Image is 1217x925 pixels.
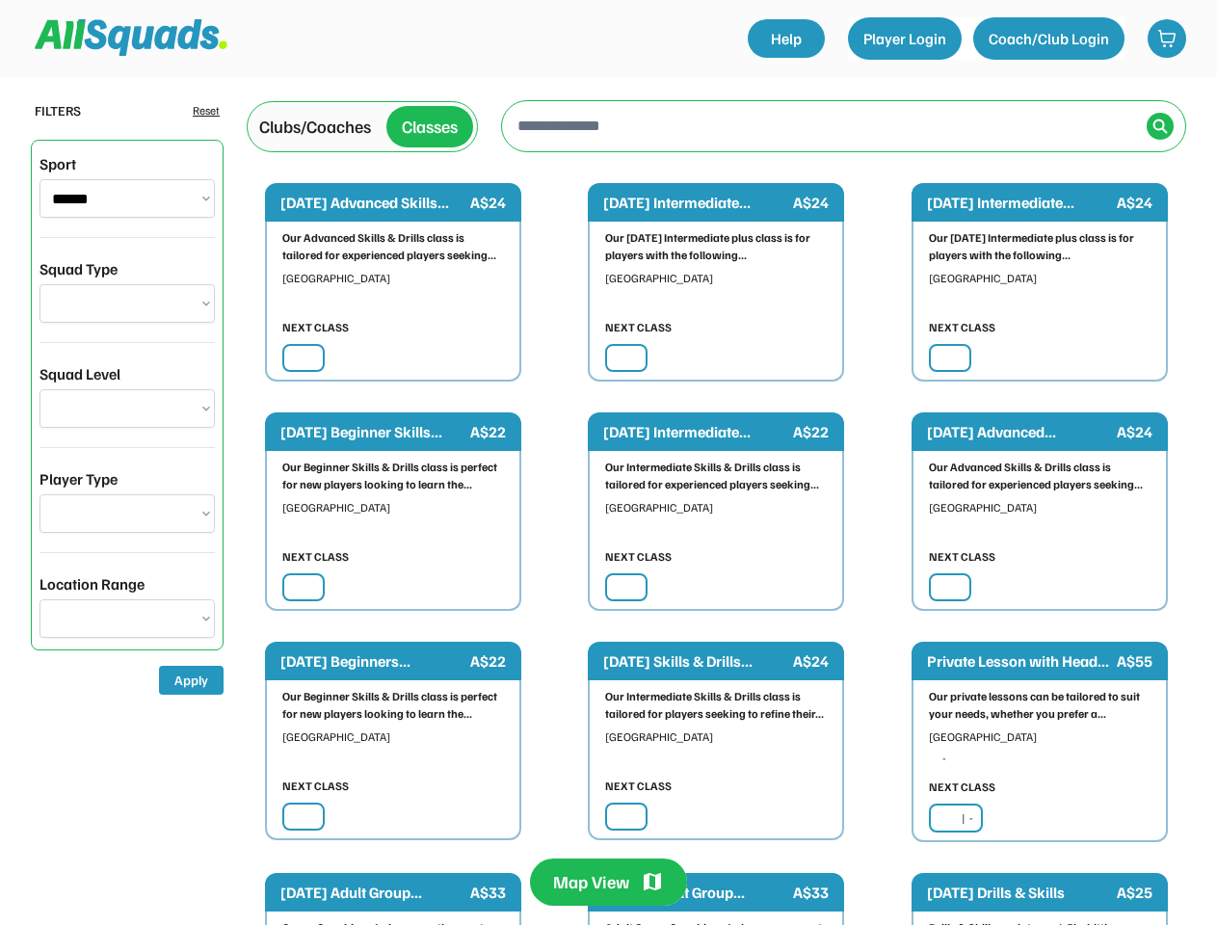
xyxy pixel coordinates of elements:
div: Squad Type [40,257,118,280]
div: [DATE] Advanced Skills... [280,191,466,214]
img: Squad%20Logo.svg [35,19,227,56]
div: [DATE] Intermediate... [603,191,789,214]
div: A$24 [1117,191,1152,214]
div: [GEOGRAPHIC_DATA] [282,728,504,746]
div: NEXT CLASS [605,319,672,336]
div: A$24 [793,191,829,214]
img: yH5BAEAAAAALAAAAAABAAEAAAIBRAA7 [292,808,307,825]
img: yH5BAEAAAAALAAAAAABAAEAAAIBRAA7 [939,350,954,366]
div: [GEOGRAPHIC_DATA] [282,270,504,287]
div: A$22 [470,420,506,443]
img: yH5BAEAAAAALAAAAAABAAEAAAIBRAA7 [615,808,630,825]
div: Clubs/Coaches [259,114,371,140]
div: Squad Level [40,362,120,385]
div: A$22 [793,420,829,443]
div: [GEOGRAPHIC_DATA] [929,728,1151,746]
div: Our Advanced Skills & Drills class is tailored for experienced players seeking... [929,459,1151,493]
div: A$24 [1117,420,1152,443]
div: NEXT CLASS [282,778,349,795]
img: yH5BAEAAAAALAAAAAABAAEAAAIBRAA7 [615,350,630,366]
div: Sport [40,152,76,175]
div: [DATE] Intermediate... [927,191,1113,214]
img: yH5BAEAAAAALAAAAAABAAEAAAIBRAA7 [939,579,954,595]
div: Classes [402,114,458,140]
div: - [942,750,1151,767]
img: Icon%20%2838%29.svg [1152,119,1168,134]
img: yH5BAEAAAAALAAAAAABAAEAAAIBRAA7 [292,579,307,595]
div: NEXT CLASS [929,548,995,566]
div: Our Beginner Skills & Drills class is perfect for new players looking to learn the... [282,688,504,723]
div: Our Intermediate Skills & Drills class is tailored for players seeking to refine their... [605,688,827,723]
div: Our Advanced Skills & Drills class is tailored for experienced players seeking... [282,229,504,264]
div: Our [DATE] Intermediate plus class is for players with the following... [605,229,827,264]
div: [GEOGRAPHIC_DATA] [605,728,827,746]
div: NEXT CLASS [929,779,995,796]
div: Player Type [40,467,118,490]
img: shopping-cart-01%20%281%29.svg [1157,29,1177,48]
div: Location Range [40,572,145,595]
div: NEXT CLASS [605,778,672,795]
div: NEXT CLASS [605,548,672,566]
img: yH5BAEAAAAALAAAAAABAAEAAAIBRAA7 [939,810,954,827]
button: Player Login [848,17,962,60]
div: [GEOGRAPHIC_DATA] [282,499,504,516]
button: Apply [159,666,224,695]
div: Map View [553,870,629,894]
div: Our private lessons can be tailored to suit your needs, whether you prefer a... [929,688,1151,723]
button: Coach/Club Login [973,17,1124,60]
img: yH5BAEAAAAALAAAAAABAAEAAAIBRAA7 [615,579,630,595]
div: [DATE] Advanced... [927,420,1113,443]
div: [DATE] Intermediate... [603,420,789,443]
a: Help [748,19,825,58]
div: [GEOGRAPHIC_DATA] [605,499,827,516]
div: Our [DATE] Intermediate plus class is for players with the following... [929,229,1151,264]
div: A$22 [470,649,506,673]
div: [GEOGRAPHIC_DATA] [605,270,827,287]
div: [GEOGRAPHIC_DATA] [929,499,1151,516]
div: Private Lesson with Head... [927,649,1113,673]
div: A$24 [793,649,829,673]
div: NEXT CLASS [282,548,349,566]
div: NEXT CLASS [282,319,349,336]
div: | - [962,809,973,827]
div: A$24 [470,191,506,214]
div: Our Intermediate Skills & Drills class is tailored for experienced players seeking... [605,459,827,493]
div: [DATE] Skills & Drills... [603,649,789,673]
div: [DATE] Beginners... [280,649,466,673]
div: [GEOGRAPHIC_DATA] [929,270,1151,287]
img: yH5BAEAAAAALAAAAAABAAEAAAIBRAA7 [292,350,307,366]
div: FILTERS [35,100,81,120]
div: Reset [193,102,220,119]
div: Our Beginner Skills & Drills class is perfect for new players looking to learn the... [282,459,504,493]
div: NEXT CLASS [929,319,995,336]
div: [DATE] Beginner Skills... [280,420,466,443]
div: A$55 [1117,649,1152,673]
